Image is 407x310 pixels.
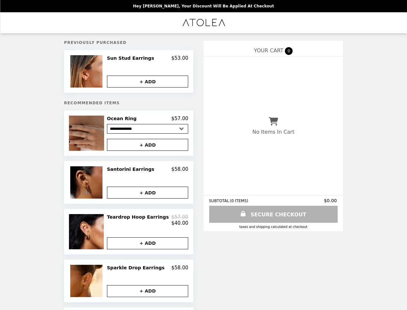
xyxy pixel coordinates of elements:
[209,225,338,229] div: Taxes and Shipping calculated at checkout
[171,166,189,172] p: $58.00
[171,55,189,61] p: $53.00
[107,285,188,297] button: + ADD
[107,76,188,88] button: + ADD
[133,4,274,8] p: Hey [PERSON_NAME], your discount will be applied at checkout
[107,214,171,220] h2: Teardrop Hoop Earrings
[64,101,193,105] h5: Recommended Items
[230,199,248,203] span: ( 0 ITEMS )
[171,214,189,220] p: $57.00
[209,199,230,203] span: SUBTOTAL
[171,116,189,121] p: $57.00
[70,265,104,297] img: Sparkle Drop Earrings
[171,220,189,226] p: $40.00
[107,139,188,151] button: + ADD
[107,265,167,271] h2: Sparkle Drop Earrings
[285,47,293,55] span: 0
[171,265,189,271] p: $58.00
[69,116,106,151] img: Ocean Ring
[107,187,188,199] button: + ADD
[252,129,294,135] p: No Items In Cart
[181,16,226,29] img: Brand Logo
[107,55,157,61] h2: Sun Stud Earrings
[107,166,157,172] h2: Santorini Earrings
[107,116,139,121] h2: Ocean Ring
[107,124,188,134] select: Select a product variant
[324,198,338,203] span: $0.00
[64,40,193,45] h5: Previously Purchased
[70,55,104,88] img: Sun Stud Earrings
[70,166,104,199] img: Santorini Earrings
[254,47,283,54] span: YOUR CART
[107,237,188,249] button: + ADD
[69,214,105,249] img: Teardrop Hoop Earrings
